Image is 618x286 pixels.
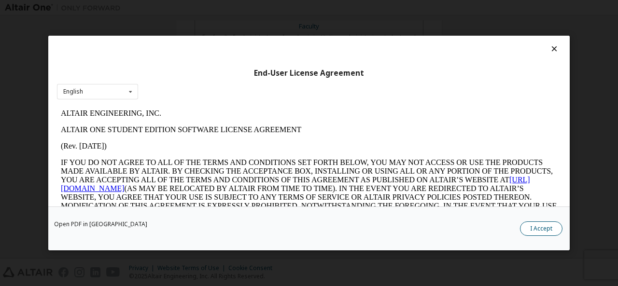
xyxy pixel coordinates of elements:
[4,37,500,45] p: (Rev. [DATE])
[520,221,562,236] button: I Accept
[4,20,500,29] p: ALTAIR ONE STUDENT EDITION SOFTWARE LICENSE AGREEMENT
[57,68,561,78] div: End-User License Agreement
[4,4,500,13] p: ALTAIR ENGINEERING, INC.
[54,221,147,227] a: Open PDF in [GEOGRAPHIC_DATA]
[4,70,473,87] a: [URL][DOMAIN_NAME]
[4,53,500,123] p: IF YOU DO NOT AGREE TO ALL OF THE TERMS AND CONDITIONS SET FORTH BELOW, YOU MAY NOT ACCESS OR USE...
[63,89,83,95] div: English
